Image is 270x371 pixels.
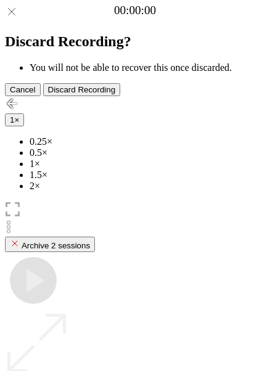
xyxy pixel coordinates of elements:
li: 0.25× [30,136,265,147]
li: You will not be able to recover this once discarded. [30,62,265,73]
li: 2× [30,181,265,192]
button: Discard Recording [43,83,121,96]
div: Archive 2 sessions [10,238,90,250]
li: 1.5× [30,169,265,181]
button: Cancel [5,83,41,96]
button: 1× [5,113,24,126]
li: 0.5× [30,147,265,158]
span: 1 [10,115,14,124]
button: Archive 2 sessions [5,237,95,252]
a: 00:00:00 [114,4,156,17]
li: 1× [30,158,265,169]
h2: Discard Recording? [5,33,265,50]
